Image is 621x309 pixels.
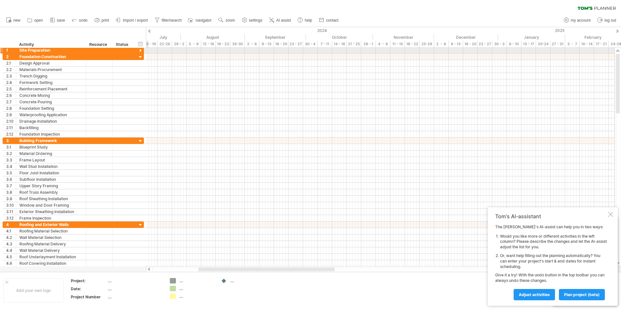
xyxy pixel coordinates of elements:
div: 4.5 [6,254,16,260]
div: 9 - 13 [449,41,463,47]
span: save [57,18,65,23]
div: Window and Door Framing [19,202,83,208]
span: log out [605,18,616,23]
div: 21 - 25 [347,41,361,47]
div: 2 - 6 [434,41,449,47]
div: 6 - 10 [507,41,521,47]
div: 4.4 [6,247,16,253]
div: 2.1 [6,60,16,66]
div: Trench Digging [19,73,83,79]
a: settings [240,16,264,25]
div: The [PERSON_NAME]'s AI-assist can help you in two ways: Give it a try! With the undo button in th... [495,224,607,300]
span: my account [571,18,591,23]
div: 3.3 [6,157,16,163]
div: Design Approval [19,60,83,66]
li: Would you like more or different activities in the left column? Please describe the changes and l... [500,234,607,250]
a: contact [317,16,341,25]
div: 3.12 [6,215,16,221]
div: 3.4 [6,163,16,170]
span: Adjust activities [519,292,550,297]
div: 26-30 [230,41,245,47]
div: .... [179,286,214,291]
div: Activity [19,41,82,48]
div: .... [179,278,214,283]
div: Materials Procurement [19,67,83,73]
div: November 2024 [373,34,434,41]
div: Resource [89,41,109,48]
div: 15 - 19 [143,41,158,47]
span: import / export [123,18,148,23]
div: Date: [71,286,106,292]
div: 17 - 21 [594,41,609,47]
div: 19 - 23 [216,41,230,47]
a: filter/search [153,16,184,25]
div: 2.12 [6,131,16,137]
div: 2.9 [6,112,16,118]
div: 3.6 [6,176,16,182]
span: zoom [225,18,235,23]
div: 3.10 [6,202,16,208]
div: December 2024 [434,34,498,41]
div: July 2024 [114,34,181,41]
div: August 2024 [181,34,245,41]
div: October 2024 [306,34,373,41]
span: open [34,18,43,23]
div: September 2024 [245,34,306,41]
div: 23 - 27 [478,41,492,47]
div: .... [108,286,162,292]
div: Blueprint Study [19,144,83,150]
div: 2.10 [6,118,16,124]
a: undo [70,16,90,25]
a: new [5,16,22,25]
a: zoom [217,16,237,25]
div: Exterior Sheathing Installation [19,209,83,215]
div: 3.9 [6,196,16,202]
div: Status [116,41,130,48]
div: 18 - 22 [405,41,419,47]
div: Concrete Pouring [19,99,83,105]
div: 2.4 [6,79,16,86]
div: 10 - 14 [580,41,594,47]
div: 14 - 18 [332,41,347,47]
div: Foundation Inspection [19,131,83,137]
div: Formwork Setting [19,79,83,86]
div: Roof Sheathing Installation [19,196,83,202]
span: plan project (beta) [564,292,600,297]
div: 4.2 [6,234,16,241]
div: 2.5 [6,86,16,92]
div: Frame Layout [19,157,83,163]
div: 9 - 13 [259,41,274,47]
div: 7 - 11 [318,41,332,47]
div: 3.11 [6,209,16,215]
div: .... [179,294,214,299]
div: Tom's AI-assistant [495,213,607,220]
div: 20-24 [536,41,550,47]
div: Foundation Setting [19,105,83,111]
div: 3.7 [6,183,16,189]
div: Foundation Construction [19,54,83,60]
div: 2.8 [6,105,16,111]
span: new [13,18,20,23]
div: Wall Material Delivery [19,247,83,253]
div: Roof Covering Installation [19,260,83,266]
div: Roof Underlayment Installation [19,254,83,260]
a: help [296,16,314,25]
div: 29 - 2 [172,41,187,47]
div: Roofing Material Selection [19,228,83,234]
a: save [48,16,67,25]
div: .... [108,294,162,300]
div: Concrete Mixing [19,92,83,98]
div: Upper Story Framing [19,183,83,189]
div: 25-29 [419,41,434,47]
span: filter/search [162,18,182,23]
div: Add your own logo [3,278,64,303]
div: 2 [6,54,16,60]
div: .... [230,278,266,283]
span: AI assist [276,18,291,23]
div: Project: [71,278,106,283]
span: navigator [196,18,212,23]
div: Site Preparation [19,47,83,53]
div: Material Ordering [19,150,83,157]
div: Roofing and Exterior Walls [19,221,83,228]
div: 3.2 [6,150,16,157]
